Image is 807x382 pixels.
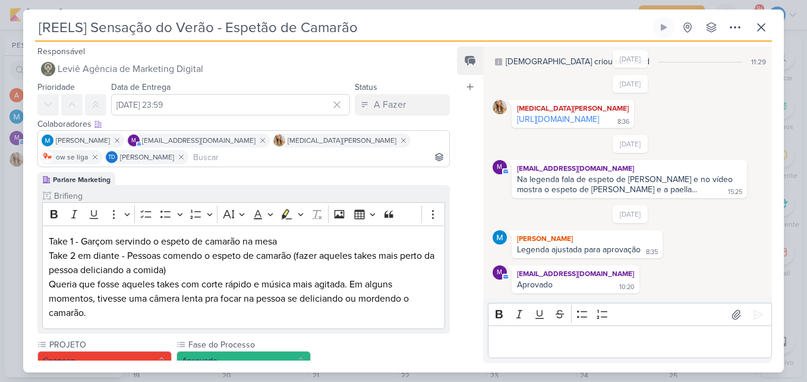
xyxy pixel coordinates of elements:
button: Aprovado [176,351,311,370]
input: Texto sem título [52,190,445,202]
input: Kard Sem Título [35,17,651,38]
div: Editor toolbar [42,202,445,226]
div: Ligar relógio [659,23,669,32]
span: [PERSON_NAME] [120,152,174,162]
span: ow se liga [56,152,88,162]
img: ow se liga [42,151,53,163]
div: 15:25 [728,187,742,197]
p: Queria que fosse aqueles takes com corte rápido e música mais agitada. Em alguns momentos, tivess... [49,277,439,320]
div: 8:36 [617,117,629,127]
div: 11:29 [751,57,766,67]
div: Aprovado [517,280,553,290]
div: mlegnaioli@gmail.com [493,160,507,174]
button: Leviê Agência de Marketing Digital [37,58,450,80]
p: Td [108,155,115,161]
p: m [497,270,502,276]
img: MARIANA MIRANDA [493,230,507,245]
div: Na legenda fala de espeto de [PERSON_NAME] e no vídeo mostra o espeto de [PERSON_NAME] e a paella... [517,174,735,195]
span: [PERSON_NAME] [56,135,110,146]
div: [EMAIL_ADDRESS][DOMAIN_NAME] [514,268,637,280]
button: Ceagesp [37,351,172,370]
div: Editor editing area: main [42,226,445,330]
button: A Fazer [355,94,450,115]
div: Parlare Marketing [53,174,111,185]
span: [MEDICAL_DATA][PERSON_NAME] [288,135,396,146]
label: Status [355,82,377,92]
img: MARIANA MIRANDA [42,134,53,146]
label: Prioridade [37,82,75,92]
div: Thais de carvalho [106,151,118,163]
img: Yasmin Yumi [273,134,285,146]
div: Editor toolbar [488,303,772,326]
div: Legenda ajustada para aprovação [517,245,641,255]
p: m [497,164,502,171]
div: [EMAIL_ADDRESS][DOMAIN_NAME] [514,162,745,174]
p: Take 2 em diante - Pessoas comendo o espeto de camarão (fazer aqueles takes mais perto da pessoa ... [49,249,439,277]
div: [PERSON_NAME] [514,233,660,245]
img: Leviê Agência de Marketing Digital [41,62,55,76]
div: mlegnaioli@gmail.com [128,134,140,146]
label: Data de Entrega [111,82,171,92]
input: Select a date [111,94,350,115]
div: Editor editing area: main [488,325,772,358]
label: Responsável [37,46,85,57]
span: [EMAIL_ADDRESS][DOMAIN_NAME] [142,135,256,146]
div: [DEMOGRAPHIC_DATA] criou este kard [506,55,650,68]
div: A Fazer [374,98,406,112]
div: 8:35 [646,248,658,257]
p: m [131,138,136,144]
div: mlegnaioli@gmail.com [493,265,507,280]
label: PROJETO [48,339,172,351]
input: Buscar [191,150,447,164]
div: [MEDICAL_DATA][PERSON_NAME] [514,102,632,114]
label: Fase do Processo [187,339,311,351]
a: [URL][DOMAIN_NAME] [517,114,599,124]
div: 10:20 [619,283,635,292]
div: Colaboradores [37,118,450,130]
span: Leviê Agência de Marketing Digital [58,62,203,76]
p: Take 1 - Garçom servindo o espeto de camarão na mesa [49,234,439,249]
img: Yasmin Yumi [493,100,507,114]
